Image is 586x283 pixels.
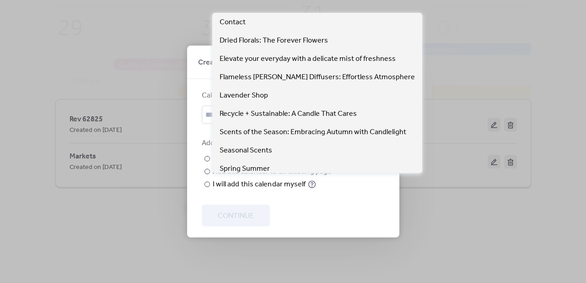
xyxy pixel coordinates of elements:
div: I will add this calendar myself [213,179,306,190]
span: Spring Summer [220,163,270,174]
span: Elevate your everyday with a delicate mist of freshness [220,54,396,65]
span: Contact [220,17,246,28]
div: Calendar name [202,90,375,101]
span: Flameless [PERSON_NAME] Diffusers: Effortless Atmosphere [220,72,415,83]
span: Scents of the Season: Embracing Autumn with Candlelight [220,127,406,138]
span: Dried Florals: The Forever Flowers [220,35,328,46]
div: Add calendar to your site [202,138,383,149]
span: Create your calendar [198,57,266,68]
span: Lavender Shop [220,90,268,101]
span: Seasonal Scents [220,145,272,156]
span: Recycle + Sustainable: A Candle That Cares [220,109,357,120]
